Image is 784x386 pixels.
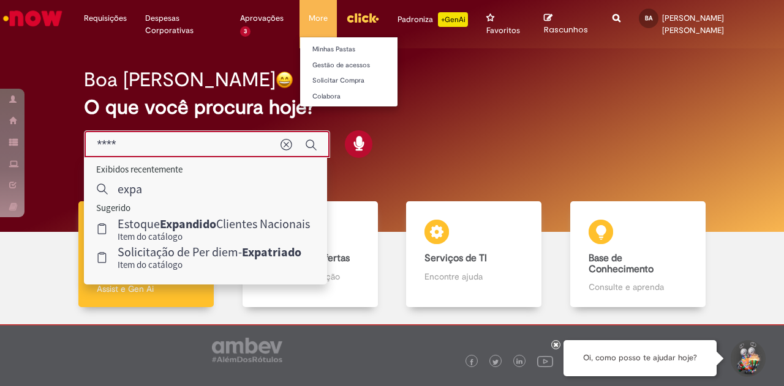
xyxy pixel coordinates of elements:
span: 3 [240,26,251,37]
img: logo_footer_linkedin.png [516,358,522,366]
p: Consulte e aprenda [589,281,687,293]
span: [PERSON_NAME] [PERSON_NAME] [662,13,724,35]
span: More [309,12,328,24]
a: Gestão de acessos [300,59,435,72]
span: Despesas Corporativas [145,12,222,37]
div: Oi, como posso te ajudar hoje? [563,340,717,376]
a: Minhas Pastas [300,43,435,56]
b: Catálogo de Ofertas [261,252,350,264]
h2: O que você procura hoje? [84,97,699,118]
a: Serviços de TI Encontre ajuda [392,201,556,307]
ul: More [300,37,398,107]
a: Colabora [300,90,435,103]
a: Rascunhos [544,13,594,35]
span: Requisições [84,12,127,24]
h2: Boa [PERSON_NAME] [84,69,276,91]
div: Padroniza [398,12,468,27]
img: happy-face.png [276,71,293,89]
img: click_logo_yellow_360x200.png [346,9,379,27]
img: logo_footer_twitter.png [492,359,499,365]
span: Favoritos [486,24,520,37]
a: Tirar dúvidas Tirar dúvidas com Lupi Assist e Gen Ai [64,201,228,307]
img: logo_footer_facebook.png [469,359,475,365]
button: Iniciar Conversa de Suporte [729,340,766,377]
img: ServiceNow [1,6,64,31]
span: BA [645,14,652,22]
p: Encontre ajuda [424,270,523,283]
p: +GenAi [438,12,468,27]
img: logo_footer_youtube.png [537,353,553,369]
b: Serviços de TI [424,252,487,264]
b: Base de Conhecimento [589,252,654,275]
img: logo_footer_ambev_rotulo_gray.png [212,338,282,362]
span: Rascunhos [544,24,588,35]
span: Aprovações [240,12,284,24]
a: Solicitar Compra [300,74,435,87]
a: Base de Conhecimento Consulte e aprenda [556,201,720,307]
